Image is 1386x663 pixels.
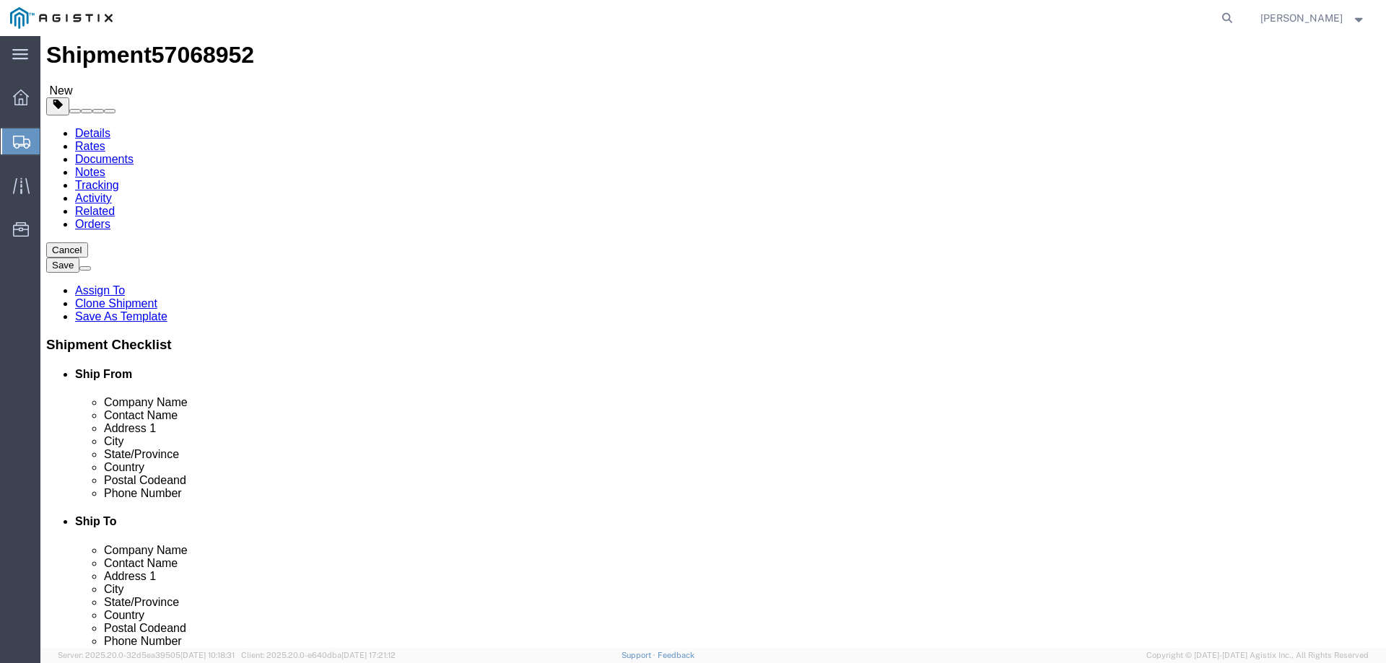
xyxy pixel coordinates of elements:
[40,36,1386,648] iframe: FS Legacy Container
[241,651,396,659] span: Client: 2025.20.0-e640dba
[341,651,396,659] span: [DATE] 17:21:12
[1260,10,1343,26] span: Mansi Somaiya
[658,651,694,659] a: Feedback
[10,7,113,29] img: logo
[58,651,235,659] span: Server: 2025.20.0-32d5ea39505
[180,651,235,659] span: [DATE] 10:18:31
[1260,9,1367,27] button: [PERSON_NAME]
[1146,649,1369,662] span: Copyright © [DATE]-[DATE] Agistix Inc., All Rights Reserved
[622,651,658,659] a: Support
